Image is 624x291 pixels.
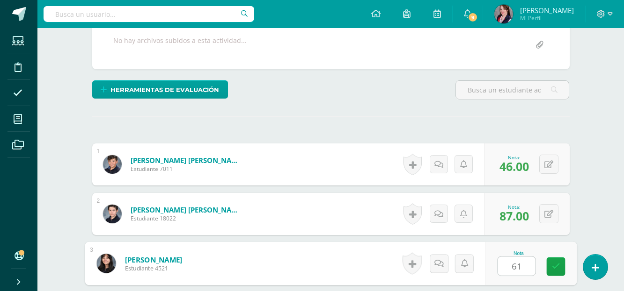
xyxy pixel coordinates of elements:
span: 46.00 [499,158,529,174]
span: Herramientas de evaluación [110,81,219,99]
span: [PERSON_NAME] [520,6,574,15]
a: [PERSON_NAME] [PERSON_NAME] [131,205,243,214]
img: 7de273724334d18f893024ffcbbd66c7.png [96,254,116,273]
img: 256fac8282a297643e415d3697adb7c8.png [494,5,513,23]
a: [PERSON_NAME] [PERSON_NAME] [131,156,243,165]
div: Nota: [499,154,529,161]
span: Estudiante 4521 [125,264,182,273]
img: 9e7d15a7df74504af05695bdc0a4daf2.png [103,155,122,174]
input: Busca un estudiante aquí... [456,81,569,99]
div: Nota [497,251,540,256]
input: Busca un usuario... [44,6,254,22]
div: Nota: [499,204,529,210]
span: 87.00 [499,208,529,224]
span: Estudiante 18022 [131,214,243,222]
a: [PERSON_NAME] [125,255,182,264]
span: Mi Perfil [520,14,574,22]
img: 304d5b1c67bd608131a7673bfd7614bc.png [103,205,122,223]
a: Herramientas de evaluación [92,80,228,99]
div: No hay archivos subidos a esta actividad... [113,36,247,54]
span: 9 [468,12,478,22]
span: Estudiante 7011 [131,165,243,173]
input: 0-100.0 [498,257,535,276]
